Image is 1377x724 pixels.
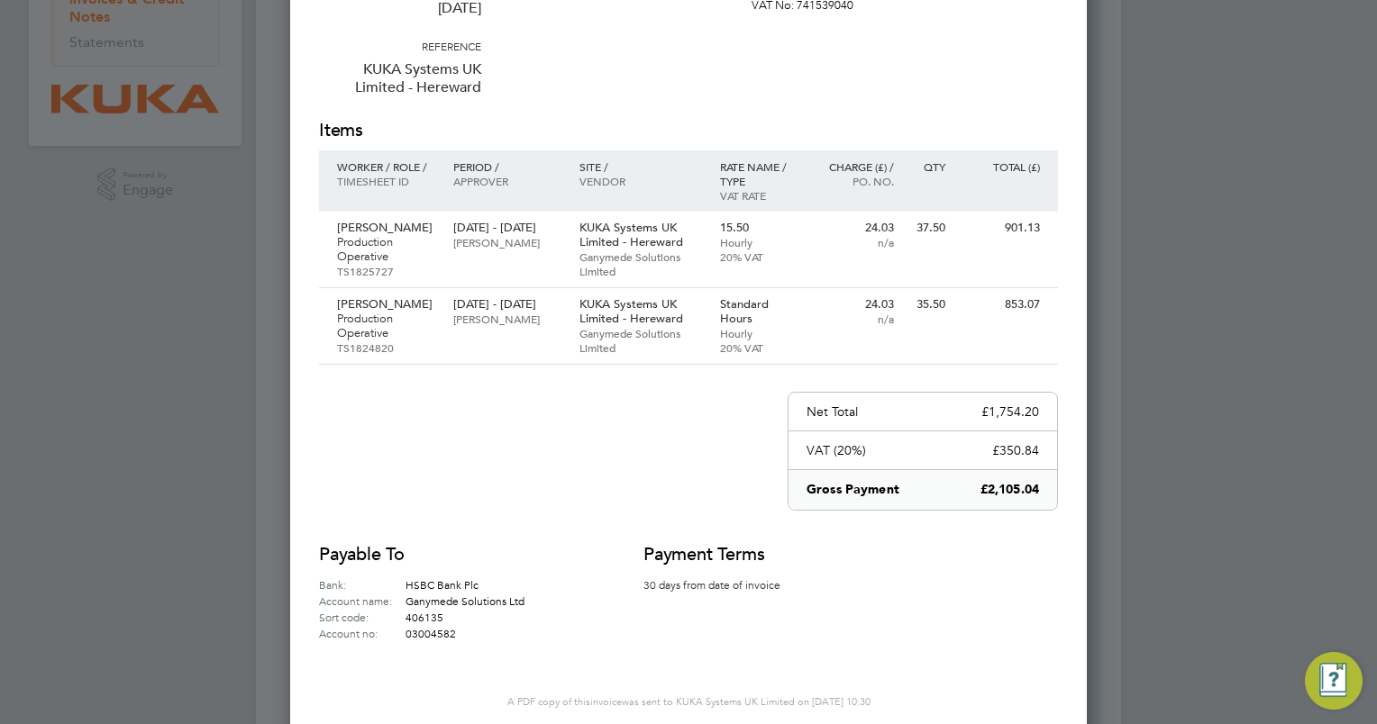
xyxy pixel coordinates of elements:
p: 37.50 [912,221,945,235]
p: Ganymede Solutions Limited [579,326,702,355]
h2: Items [319,118,1058,143]
p: Production Operative [337,235,435,264]
span: invoice [590,695,622,708]
p: VAT (20%) [807,442,866,458]
p: QTY [912,159,945,174]
p: Vendor [579,174,702,188]
p: Production Operative [337,312,435,340]
p: Po. No. [816,174,894,188]
p: 24.03 [816,221,894,235]
span: 03004582 [406,626,456,640]
p: Total (£) [963,159,1040,174]
p: 853.07 [963,297,1040,312]
p: [DATE] - [DATE] [453,221,561,235]
span: HSBC Bank Plc [406,577,479,592]
p: VAT rate [720,188,798,203]
p: KUKA Systems UK Limited - Hereward [579,297,702,326]
label: Bank: [319,576,406,593]
h2: Payment terms [643,542,806,567]
p: Rate name / type [720,159,798,188]
button: Engage Resource Center [1305,652,1363,710]
p: £350.84 [992,442,1039,458]
p: Charge (£) / [816,159,894,174]
p: 20% VAT [720,249,798,264]
p: [PERSON_NAME] [453,312,561,326]
label: Account name: [319,593,406,609]
p: Period / [453,159,561,174]
p: 30 days from date of invoice [643,576,806,593]
span: 406135 [406,610,443,624]
p: Hourly [720,235,798,249]
p: [PERSON_NAME] [337,297,435,312]
p: Standard Hours [720,297,798,326]
p: 24.03 [816,297,894,312]
p: A PDF copy of this was sent to KUKA Systems UK Limited on [DATE] 10:30 [319,695,1058,708]
label: Account no: [319,625,406,641]
p: 901.13 [963,221,1040,235]
span: Ganymede Solutions Ltd [406,593,524,608]
label: Sort code: [319,609,406,625]
p: Net Total [807,403,858,420]
p: Approver [453,174,561,188]
p: KUKA Systems UK Limited - Hereward [579,221,702,249]
p: [PERSON_NAME] [453,235,561,249]
p: 15.50 [720,221,798,235]
p: KUKA Systems UK Limited - Hereward [319,53,481,118]
p: Hourly [720,326,798,340]
h2: Payable to [319,542,589,567]
p: Worker / Role / [337,159,435,174]
p: n/a [816,312,894,326]
p: Gross Payment [807,481,899,499]
p: £1,754.20 [981,403,1039,420]
p: Site / [579,159,702,174]
p: TS1825727 [337,264,435,278]
p: [DATE] - [DATE] [453,297,561,312]
p: TS1824820 [337,340,435,355]
p: Timesheet ID [337,174,435,188]
p: £2,105.04 [980,481,1039,499]
p: 20% VAT [720,340,798,355]
p: n/a [816,235,894,249]
p: 35.50 [912,297,945,312]
p: [PERSON_NAME] [337,221,435,235]
p: Ganymede Solutions Limited [579,249,702,278]
h3: Reference [319,39,481,53]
